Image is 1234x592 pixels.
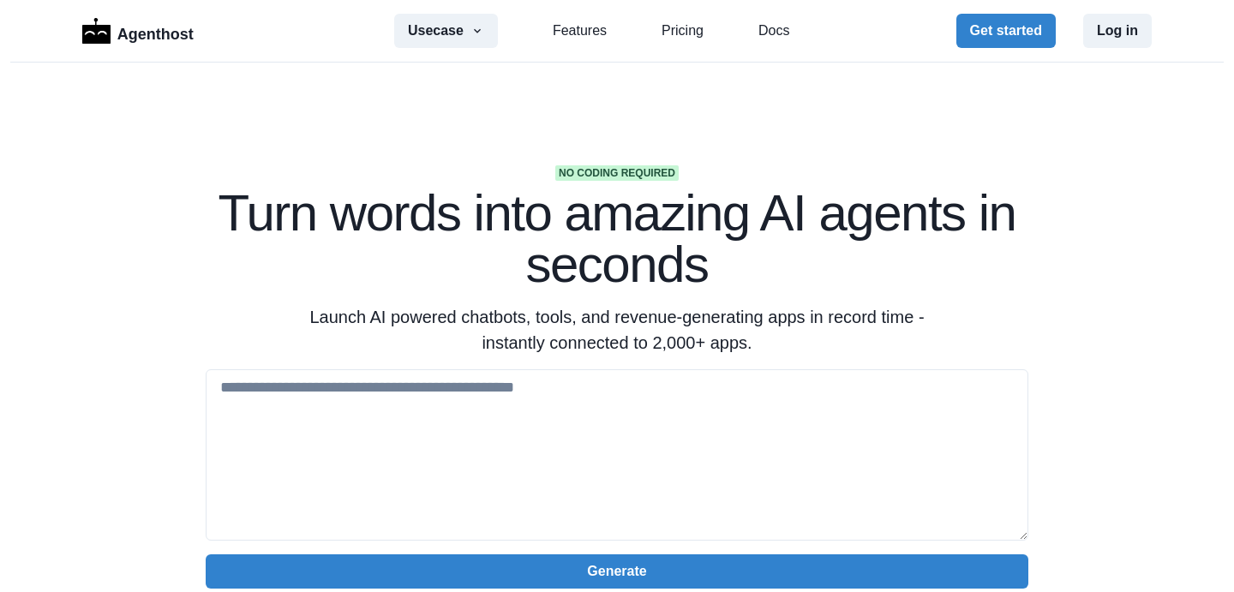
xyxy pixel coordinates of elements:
[117,16,194,46] p: Agenthost
[555,165,679,181] span: No coding required
[206,554,1028,589] button: Generate
[82,18,111,44] img: Logo
[206,188,1028,290] h1: Turn words into amazing AI agents in seconds
[288,304,946,356] p: Launch AI powered chatbots, tools, and revenue-generating apps in record time - instantly connect...
[82,16,194,46] a: LogoAgenthost
[1083,14,1152,48] button: Log in
[758,21,789,41] a: Docs
[394,14,498,48] button: Usecase
[662,21,704,41] a: Pricing
[553,21,607,41] a: Features
[956,14,1056,48] button: Get started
